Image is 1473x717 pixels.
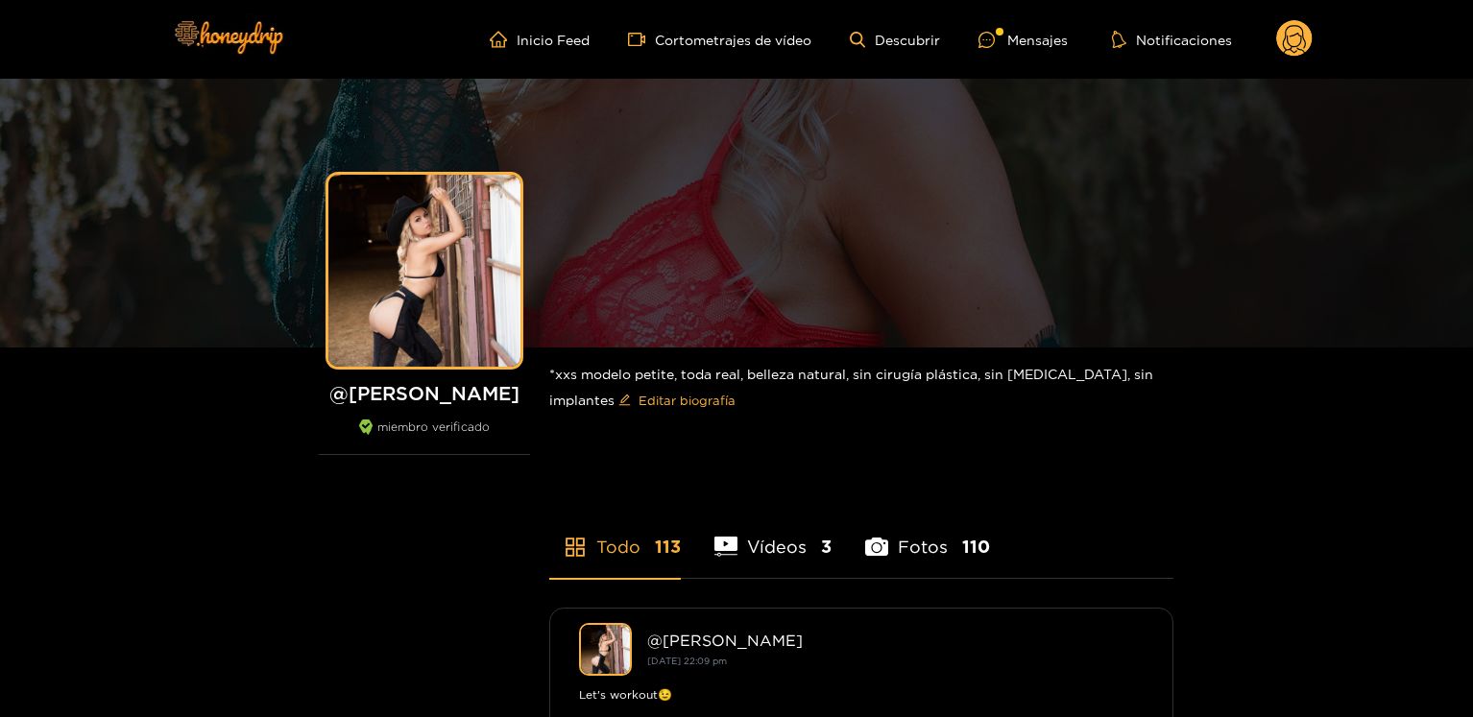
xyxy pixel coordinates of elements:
[1106,30,1238,49] button: Notificaciones
[490,31,590,48] a: Inicio Feed
[647,656,727,666] small: [DATE] 22:09 pm
[898,537,948,556] font: Fotos
[579,623,632,676] img: heathermarie
[628,31,655,48] span: cámara de vídeo
[850,32,940,48] a: Descubrir
[647,632,1144,649] div: @ [PERSON_NAME]
[962,537,990,556] font: 110
[628,31,811,48] a: Cortometrajes de vídeo
[1136,33,1232,47] font: Notificaciones
[549,367,1153,407] font: *xxs modelo petite, toda real, belleza natural, sin cirugía plástica, sin [MEDICAL_DATA], sin imp...
[517,33,590,47] font: Inicio Feed
[655,537,681,556] font: 113
[377,420,490,433] font: miembro verificado
[639,394,736,407] font: Editar biografía
[564,536,587,559] span: tienda de aplicaciones
[747,537,807,556] font: Vídeos
[490,31,517,48] span: hogar
[615,385,739,416] button: editarEditar biografía
[579,685,1144,705] div: Let's workout😉
[329,382,519,403] font: @[PERSON_NAME]
[1007,33,1068,47] font: Mensajes
[875,33,940,47] font: Descubrir
[618,394,631,408] span: editar
[596,537,640,556] font: Todo
[821,537,832,556] font: 3
[655,33,811,47] font: Cortometrajes de vídeo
